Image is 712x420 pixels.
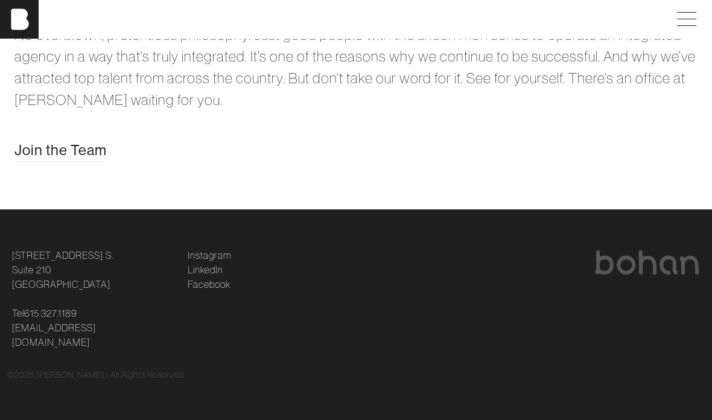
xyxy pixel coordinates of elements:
p: [PERSON_NAME] | All Rights Reserved. [36,369,185,381]
a: LinkedIn [188,262,223,277]
a: Instagram [188,248,231,262]
a: Facebook [188,277,230,291]
p: No overblown, pretentious philosophy. Just good people with the uncommon sense to operate an inte... [14,24,698,110]
p: Tel [12,306,173,349]
img: bohan logo [594,250,700,275]
a: [STREET_ADDRESS] S.Suite 210[GEOGRAPHIC_DATA] [12,248,113,291]
a: Join the Team [14,139,107,161]
a: 615.327.1189 [24,306,77,320]
div: © 2025 [7,369,705,381]
a: [EMAIL_ADDRESS][DOMAIN_NAME] [12,320,173,349]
